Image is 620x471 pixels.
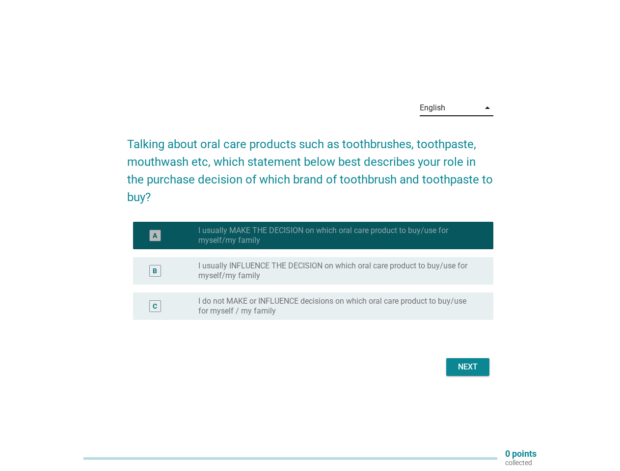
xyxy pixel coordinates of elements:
div: Next [454,361,482,373]
div: A [153,231,157,241]
label: I usually MAKE THE DECISION on which oral care product to buy/use for myself/my family [198,226,478,245]
div: C [153,301,157,312]
i: arrow_drop_down [482,102,493,114]
h2: Talking about oral care products such as toothbrushes, toothpaste, mouthwash etc, which statement... [127,126,493,206]
label: I do not MAKE or INFLUENCE decisions on which oral care product to buy/use for myself / my family [198,296,478,316]
p: collected [505,458,537,467]
p: 0 points [505,449,537,458]
div: English [420,104,445,112]
button: Next [446,358,489,376]
label: I usually INFLUENCE THE DECISION on which oral care product to buy/use for myself/my family [198,261,478,281]
div: B [153,266,157,276]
